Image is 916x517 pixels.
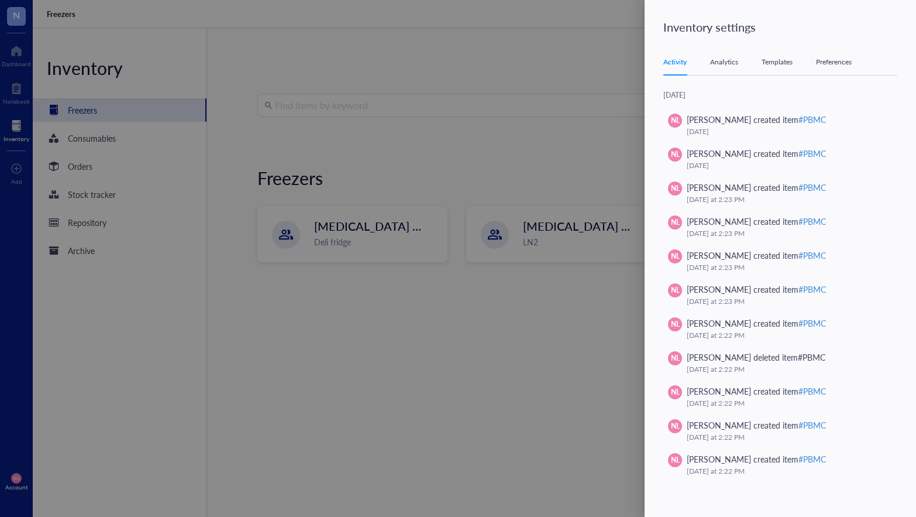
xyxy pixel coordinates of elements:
[671,421,680,432] span: NL
[687,113,826,126] div: [PERSON_NAME] created item
[663,312,897,346] a: NL[PERSON_NAME] created item#PBMC[DATE] at 2:22 PM
[710,56,738,68] div: Analytics
[798,182,826,193] div: #PBMC
[798,453,826,465] div: #PBMC
[798,249,826,261] div: #PBMC
[687,194,883,206] div: [DATE] at 2:23 PM
[687,351,825,364] div: [PERSON_NAME] deleted item
[798,215,826,227] div: #PBMC
[798,419,826,431] div: #PBMC
[671,387,680,398] span: NL
[687,385,826,398] div: [PERSON_NAME] created item
[687,181,826,194] div: [PERSON_NAME] created item
[671,455,680,465] span: NL
[671,183,680,194] span: NL
[687,147,826,160] div: [PERSON_NAME] created item
[762,56,793,68] div: Templates
[671,115,680,126] span: NL
[687,419,826,432] div: [PERSON_NAME] created item
[663,414,897,448] a: NL[PERSON_NAME] created item#PBMC[DATE] at 2:22 PM
[798,283,826,295] div: #PBMC
[671,353,680,364] span: NL
[687,228,883,239] div: [DATE] at 2:23 PM
[671,251,680,262] span: NL
[663,108,897,142] a: NL[PERSON_NAME] created item#PBMC[DATE]
[798,317,826,329] div: #PBMC
[671,319,680,330] span: NL
[663,19,902,35] div: Inventory settings
[687,249,826,262] div: [PERSON_NAME] created item
[687,215,826,228] div: [PERSON_NAME] created item
[687,296,883,307] div: [DATE] at 2:23 PM
[687,126,883,138] div: [DATE]
[663,90,897,101] div: [DATE]
[687,262,883,273] div: [DATE] at 2:23 PM
[687,283,826,296] div: [PERSON_NAME] created item
[663,142,897,176] a: NL[PERSON_NAME] created item#PBMC[DATE]
[687,432,883,443] div: [DATE] at 2:22 PM
[687,364,883,375] div: [DATE] at 2:22 PM
[816,56,852,68] div: Preferences
[687,160,883,172] div: [DATE]
[663,176,897,210] a: NL[PERSON_NAME] created item#PBMC[DATE] at 2:23 PM
[671,217,680,228] span: NL
[798,148,826,159] div: #PBMC
[671,285,680,296] span: NL
[798,351,825,363] div: #PBMC
[798,385,826,397] div: #PBMC
[687,317,826,330] div: [PERSON_NAME] created item
[663,210,897,244] a: NL[PERSON_NAME] created item#PBMC[DATE] at 2:23 PM
[663,448,897,482] a: NL[PERSON_NAME] created item#PBMC[DATE] at 2:22 PM
[687,465,883,477] div: [DATE] at 2:22 PM
[663,56,687,68] div: Activity
[663,244,897,278] a: NL[PERSON_NAME] created item#PBMC[DATE] at 2:23 PM
[687,453,826,465] div: [PERSON_NAME] created item
[663,380,897,414] a: NL[PERSON_NAME] created item#PBMC[DATE] at 2:22 PM
[687,330,883,341] div: [DATE] at 2:22 PM
[687,398,883,409] div: [DATE] at 2:22 PM
[663,278,897,312] a: NL[PERSON_NAME] created item#PBMC[DATE] at 2:23 PM
[798,114,826,125] div: #PBMC
[671,149,680,160] span: NL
